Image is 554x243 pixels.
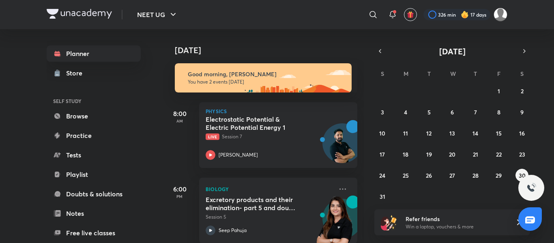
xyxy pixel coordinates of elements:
button: August 21, 2025 [469,148,482,161]
button: August 4, 2025 [399,105,412,118]
h6: Refer friends [406,215,505,223]
button: August 2, 2025 [515,84,528,97]
abbr: Thursday [474,70,477,77]
button: August 30, 2025 [515,169,528,182]
button: August 7, 2025 [469,105,482,118]
button: August 27, 2025 [446,169,459,182]
abbr: Saturday [520,70,524,77]
abbr: August 26, 2025 [426,172,432,179]
h6: Good morning, [PERSON_NAME] [188,71,344,78]
p: Session 5 [206,213,333,221]
button: [DATE] [386,45,519,57]
h4: [DATE] [175,45,365,55]
abbr: Sunday [381,70,384,77]
button: August 13, 2025 [446,127,459,140]
button: August 18, 2025 [399,148,412,161]
abbr: August 20, 2025 [449,151,455,158]
p: [PERSON_NAME] [219,151,258,159]
p: AM [163,118,196,123]
abbr: Tuesday [427,70,431,77]
span: [DATE] [439,46,466,57]
button: August 9, 2025 [515,105,528,118]
button: August 10, 2025 [376,127,389,140]
img: streak [461,11,469,19]
a: Tests [47,147,141,163]
a: Notes [47,205,141,221]
abbr: August 9, 2025 [520,108,524,116]
button: August 23, 2025 [515,148,528,161]
abbr: August 6, 2025 [451,108,454,116]
img: referral [381,214,397,230]
img: Avatar [323,128,362,167]
p: Session 7 [206,133,333,140]
p: Win a laptop, vouchers & more [406,223,505,230]
a: Practice [47,127,141,144]
abbr: August 27, 2025 [449,172,455,179]
abbr: August 31, 2025 [380,193,385,200]
abbr: August 7, 2025 [474,108,477,116]
abbr: August 3, 2025 [381,108,384,116]
a: Playlist [47,166,141,183]
p: You have 2 events [DATE] [188,79,344,85]
h6: SELF STUDY [47,94,141,108]
a: Planner [47,45,141,62]
abbr: August 8, 2025 [497,108,500,116]
a: Company Logo [47,9,112,21]
button: August 15, 2025 [492,127,505,140]
p: Physics [206,109,351,114]
abbr: August 18, 2025 [403,151,408,158]
img: ttu [526,183,536,193]
button: August 25, 2025 [399,169,412,182]
abbr: August 30, 2025 [519,172,526,179]
img: Amisha Rani [494,8,507,22]
abbr: August 13, 2025 [449,129,455,137]
button: August 22, 2025 [492,148,505,161]
abbr: August 15, 2025 [496,129,502,137]
abbr: August 22, 2025 [496,151,502,158]
abbr: August 17, 2025 [380,151,385,158]
button: August 17, 2025 [376,148,389,161]
abbr: August 11, 2025 [403,129,408,137]
button: NEET UG [132,6,183,23]
a: Free live classes [47,225,141,241]
abbr: August 29, 2025 [496,172,502,179]
button: August 20, 2025 [446,148,459,161]
h5: 6:00 [163,184,196,194]
button: August 31, 2025 [376,190,389,203]
abbr: Monday [404,70,408,77]
abbr: August 25, 2025 [403,172,409,179]
button: August 29, 2025 [492,169,505,182]
h5: Electrostatic Potential & Electric Potential Energy 1 [206,115,307,131]
abbr: August 1, 2025 [498,87,500,95]
abbr: August 24, 2025 [379,172,385,179]
abbr: August 21, 2025 [473,151,478,158]
img: morning [175,63,352,92]
h5: Excretory products and their elimination- part 5 and doubt clearing session [206,196,307,212]
abbr: August 12, 2025 [426,129,432,137]
button: August 8, 2025 [492,105,505,118]
p: Biology [206,184,333,194]
button: August 3, 2025 [376,105,389,118]
abbr: August 4, 2025 [404,108,407,116]
p: Seep Pahuja [219,227,247,234]
abbr: August 28, 2025 [472,172,479,179]
button: August 11, 2025 [399,127,412,140]
h5: 8:00 [163,109,196,118]
abbr: August 16, 2025 [519,129,525,137]
button: August 16, 2025 [515,127,528,140]
div: Store [66,68,87,78]
button: August 1, 2025 [492,84,505,97]
abbr: August 23, 2025 [519,151,525,158]
abbr: Wednesday [450,70,456,77]
button: August 26, 2025 [423,169,436,182]
abbr: August 14, 2025 [472,129,478,137]
button: August 6, 2025 [446,105,459,118]
button: August 24, 2025 [376,169,389,182]
button: August 5, 2025 [423,105,436,118]
button: August 28, 2025 [469,169,482,182]
abbr: August 19, 2025 [426,151,432,158]
button: August 19, 2025 [423,148,436,161]
span: Live [206,133,219,140]
img: avatar [407,11,414,18]
abbr: Friday [497,70,500,77]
